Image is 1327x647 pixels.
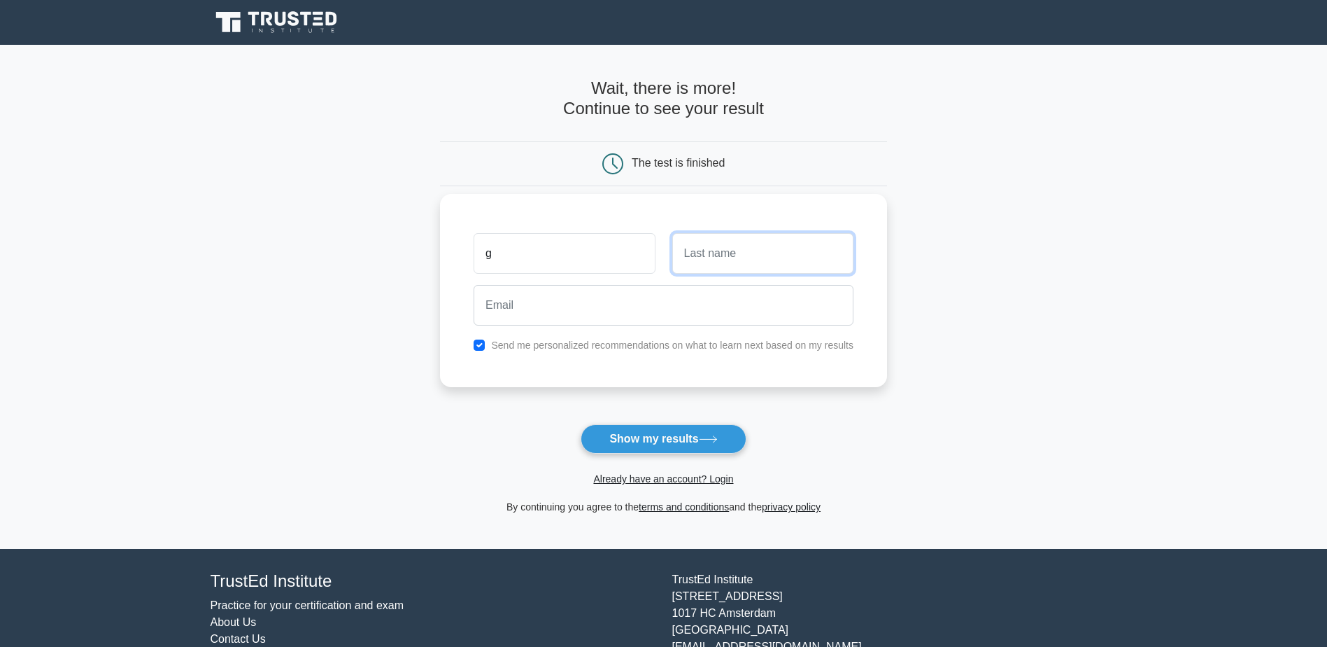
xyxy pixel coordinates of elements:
a: privacy policy [762,501,821,513]
a: Already have an account? Login [593,473,733,485]
a: terms and conditions [639,501,729,513]
a: About Us [211,616,257,628]
label: Send me personalized recommendations on what to learn next based on my results [491,340,853,351]
a: Practice for your certification and exam [211,599,404,611]
div: The test is finished [632,157,725,169]
keeper-lock: Open Keeper Popup [823,245,840,262]
input: First name [474,233,655,274]
keeper-lock: Open Keeper Popup [626,245,643,262]
h4: Wait, there is more! Continue to see your result [440,78,887,119]
input: Last name [672,233,853,274]
button: Show my results [581,424,746,454]
a: Contact Us [211,633,266,645]
div: By continuing you agree to the and the [432,499,895,515]
h4: TrustEd Institute [211,571,655,592]
input: Email [474,285,853,326]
